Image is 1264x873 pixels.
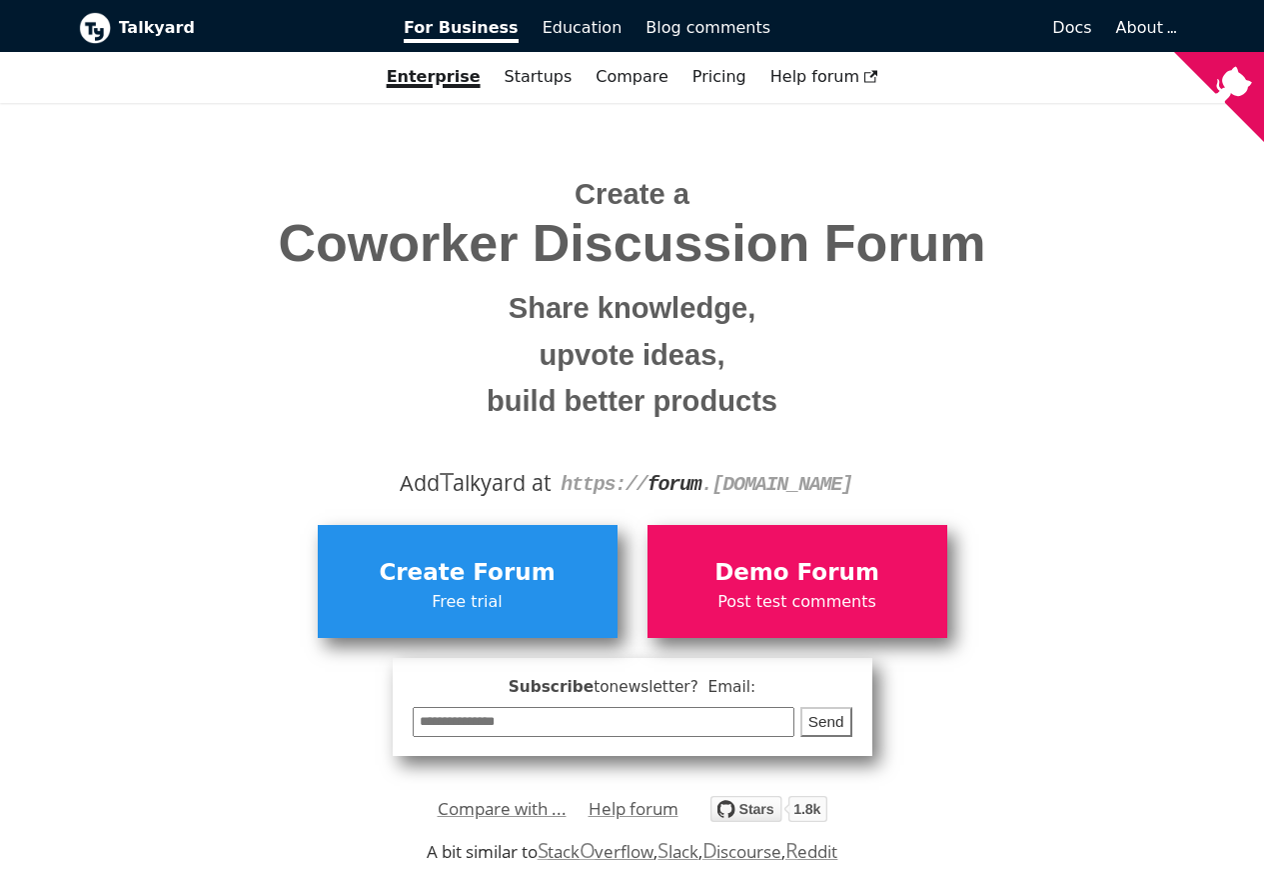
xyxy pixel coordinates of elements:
small: build better products [94,378,1171,425]
a: Compare [596,67,668,86]
span: Create a [575,178,689,210]
span: Subscribe [413,675,852,700]
img: Talkyard logo [79,12,111,44]
img: talkyard.svg [710,796,827,822]
span: Post test comments [657,589,937,615]
a: Startups [493,60,585,94]
span: Help forum [770,67,878,86]
span: Docs [1052,18,1091,37]
a: Slack [657,840,697,863]
a: Pricing [680,60,758,94]
a: Compare with ... [438,794,567,824]
a: Education [531,11,634,45]
span: to newsletter ? Email: [594,678,755,696]
a: Enterprise [375,60,493,94]
span: O [580,836,596,864]
div: Add alkyard at [94,466,1171,500]
a: Blog comments [633,11,782,45]
span: R [785,836,798,864]
a: About [1116,18,1174,37]
span: Education [543,18,623,37]
span: S [538,836,549,864]
a: For Business [392,11,531,45]
a: Reddit [785,840,837,863]
span: Free trial [328,589,608,615]
small: upvote ideas, [94,332,1171,379]
span: Create Forum [328,554,608,592]
a: Help forum [758,60,890,94]
small: Share knowledge, [94,285,1171,332]
a: Help forum [589,794,678,824]
strong: forum [647,473,701,496]
span: Demo Forum [657,554,937,592]
a: Docs [782,11,1104,45]
span: T [440,463,454,499]
a: Talkyard logoTalkyard [79,12,377,44]
span: D [702,836,717,864]
a: Star debiki/talkyard on GitHub [710,799,827,828]
a: Discourse [702,840,781,863]
span: For Business [404,18,519,43]
button: Send [800,707,852,738]
code: https:// . [DOMAIN_NAME] [561,473,852,496]
a: Create ForumFree trial [318,525,618,637]
span: Coworker Discussion Forum [94,215,1171,272]
b: Talkyard [119,15,377,41]
span: S [657,836,668,864]
span: Blog comments [645,18,770,37]
a: Demo ForumPost test comments [647,525,947,637]
a: StackOverflow [538,840,654,863]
